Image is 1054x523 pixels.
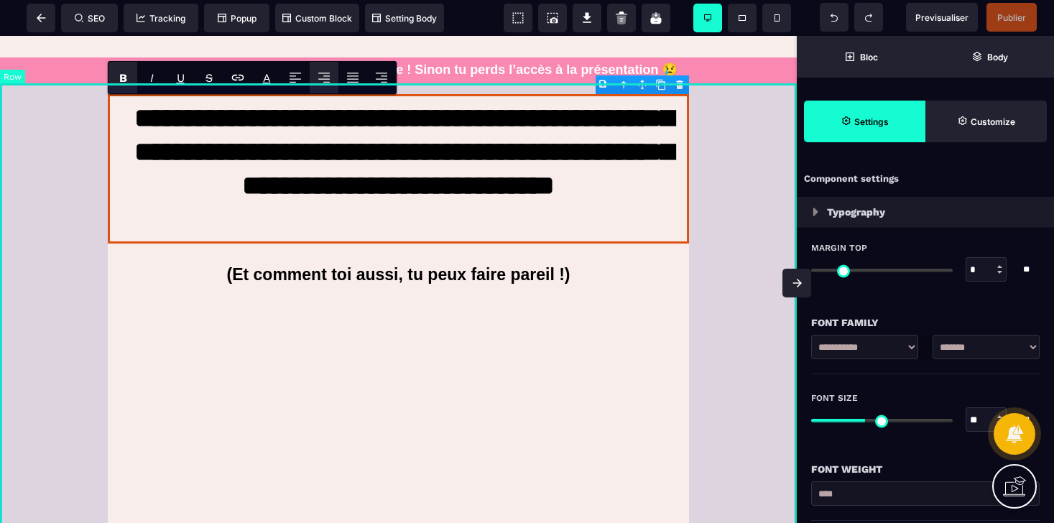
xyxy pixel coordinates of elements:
span: Nom de famille [297,277,372,288]
div: Component settings [797,165,1054,193]
span: & [332,337,338,347]
b: B [119,71,127,85]
p: A [263,71,271,85]
span: Publier [997,12,1026,23]
strong: tu dois d’abord remplir TOUT le formulaire [167,150,379,162]
span: Bold [108,62,137,93]
strong: Body [987,52,1008,63]
a: Conditions générales [234,337,328,347]
span: Open Layer Manager [925,36,1054,78]
label: Font color [263,71,271,85]
div: France: + 33 [32,237,61,260]
span: Font Size [811,392,858,404]
span: Preview [906,3,978,32]
span: Margin Top [811,242,867,254]
strong: Bloc [860,52,878,63]
u: U [177,71,185,85]
p: En saisissant des informations, j'accepte les [29,335,553,348]
span: Italic [137,62,166,93]
i: I [150,71,154,85]
span: Align Justify [338,62,367,93]
div: Font Family [811,314,1040,331]
s: S [205,71,213,85]
div: 1 [215,45,219,57]
span: SEO [75,13,105,24]
img: loading [813,208,818,216]
strong: 🚨 Avant de réserver ton appel, lis bien ce message (et pense à scroller 👇) [29,126,399,137]
span: Popup [218,13,256,24]
strong: Customize [971,116,1015,127]
span: Screenshot [538,4,567,32]
span: Numéro de téléphone [29,215,137,226]
span: Settings [804,101,925,142]
span: Open Style Manager [925,101,1047,142]
span: Underline [166,62,195,93]
span: Align Center [310,62,338,93]
p: Typography [827,203,885,221]
p: Remplissez le formulaire [234,42,376,60]
span: Custom Block [282,13,352,24]
span: View components [504,4,532,32]
span: Prénom [29,277,67,288]
div: Font Weight [811,460,1040,478]
p: Candidature YouGC Academy [29,91,233,111]
span: Link [223,62,252,93]
p: Sélectionnez une date et une heure [29,435,553,452]
strong: Settings [854,116,889,127]
h1: (Et comment toi aussi, tu peux faire pareil !) [108,222,689,256]
span: Open Blocks [797,36,925,78]
a: Politique de confidentialité [338,337,461,347]
span: Align Left [281,62,310,93]
span: Strike-through [195,62,223,93]
p: Si aucun créneau ne s’affiche à la fin, pas de panique : [29,173,548,188]
strong: "Tu n’as peut-être pas encore tout complété (scroll bien jusqu’en bas 📲)" [57,199,424,210]
span: Setting Body [372,13,437,24]
p: Pour accéder aux créneaux, jusqu’à la dernière question ✅ [29,149,548,163]
span: Tracking [137,13,185,24]
span: Align Right [367,62,396,93]
span: Previsualiser [915,12,969,23]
